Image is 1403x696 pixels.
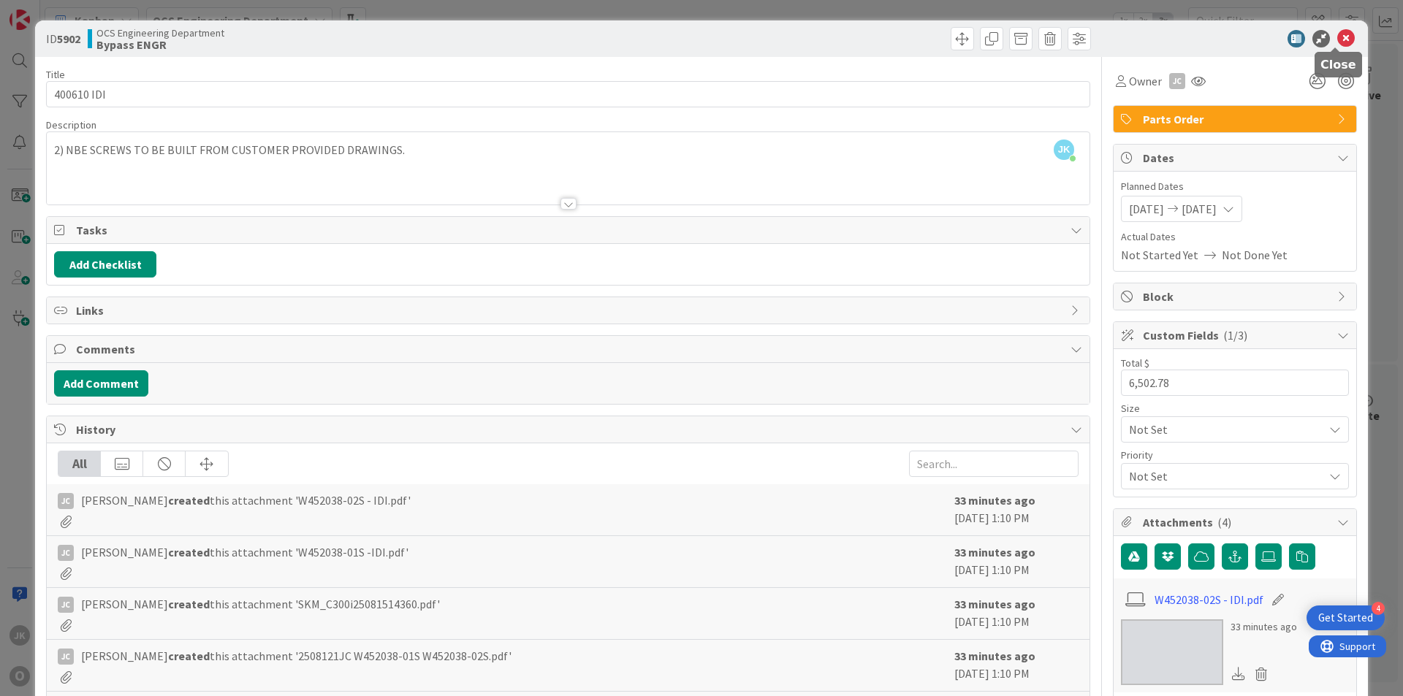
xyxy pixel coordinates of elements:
span: Tasks [76,221,1063,239]
span: Actual Dates [1121,229,1349,245]
div: [DATE] 1:10 PM [954,543,1079,580]
div: JC [58,597,74,613]
span: Not Done Yet [1222,246,1288,264]
div: JC [58,493,74,509]
div: JC [58,545,74,561]
span: [DATE] [1129,200,1164,218]
span: Support [31,2,66,20]
b: 33 minutes ago [954,493,1035,508]
span: ID [46,30,80,47]
div: [DATE] 1:10 PM [954,492,1079,528]
input: type card name here... [46,81,1090,107]
span: Dates [1143,149,1330,167]
span: Planned Dates [1121,179,1349,194]
span: Comments [76,340,1063,358]
h5: Close [1320,58,1356,72]
b: created [168,493,210,508]
b: created [168,649,210,663]
div: Open Get Started checklist, remaining modules: 4 [1307,605,1385,630]
span: Links [76,302,1063,319]
b: created [168,545,210,559]
span: JK [1054,139,1074,160]
span: [PERSON_NAME] this attachment 'W452038-01S -IDI.pdf' [81,543,408,561]
span: [DATE] [1182,200,1217,218]
span: Not Set [1129,419,1316,440]
span: Block [1143,288,1330,305]
div: JC [1169,73,1185,89]
div: Get Started [1318,611,1373,625]
div: All [58,451,101,476]
div: 33 minutes ago [1231,619,1297,635]
b: 33 minutes ago [954,597,1035,611]
label: Total $ [1121,356,1149,370]
a: W452038-02S - IDI.pdf [1155,591,1263,608]
button: Add Checklist [54,251,156,278]
b: 33 minutes ago [954,545,1035,559]
span: Parts Order [1143,110,1330,128]
span: Owner [1129,72,1162,90]
div: [DATE] 1:10 PM [954,595,1079,632]
span: Attachments [1143,513,1330,531]
div: 4 [1372,602,1385,615]
button: Add Comment [54,370,148,397]
label: Title [46,68,65,81]
span: Custom Fields [1143,326,1330,344]
p: 2) NBE SCREWS TO BE BUILT FROM CUSTOMER PROVIDED DRAWINGS. [54,142,1082,158]
b: 33 minutes ago [954,649,1035,663]
div: [DATE] 1:10 PM [954,647,1079,684]
span: [PERSON_NAME] this attachment 'SKM_C300i25081514360.pdf' [81,595,440,613]
span: [PERSON_NAME] this attachment 'W452038-02S - IDI.pdf' [81,492,411,509]
span: [PERSON_NAME] this attachment '2508121JC W452038-01S W452038-02S.pdf' [81,647,512,665]
input: Search... [909,451,1079,477]
div: JC [58,649,74,665]
span: ( 4 ) [1217,515,1231,529]
div: Download [1231,665,1247,684]
b: Bypass ENGR [96,39,224,50]
span: Description [46,118,96,131]
div: Size [1121,403,1349,413]
b: created [168,597,210,611]
div: Priority [1121,450,1349,460]
span: OCS Engineering Department [96,27,224,39]
span: ( 1/3 ) [1223,328,1247,343]
span: Not Set [1129,466,1316,486]
b: 5902 [57,31,80,46]
span: Not Started Yet [1121,246,1198,264]
span: History [76,421,1063,438]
